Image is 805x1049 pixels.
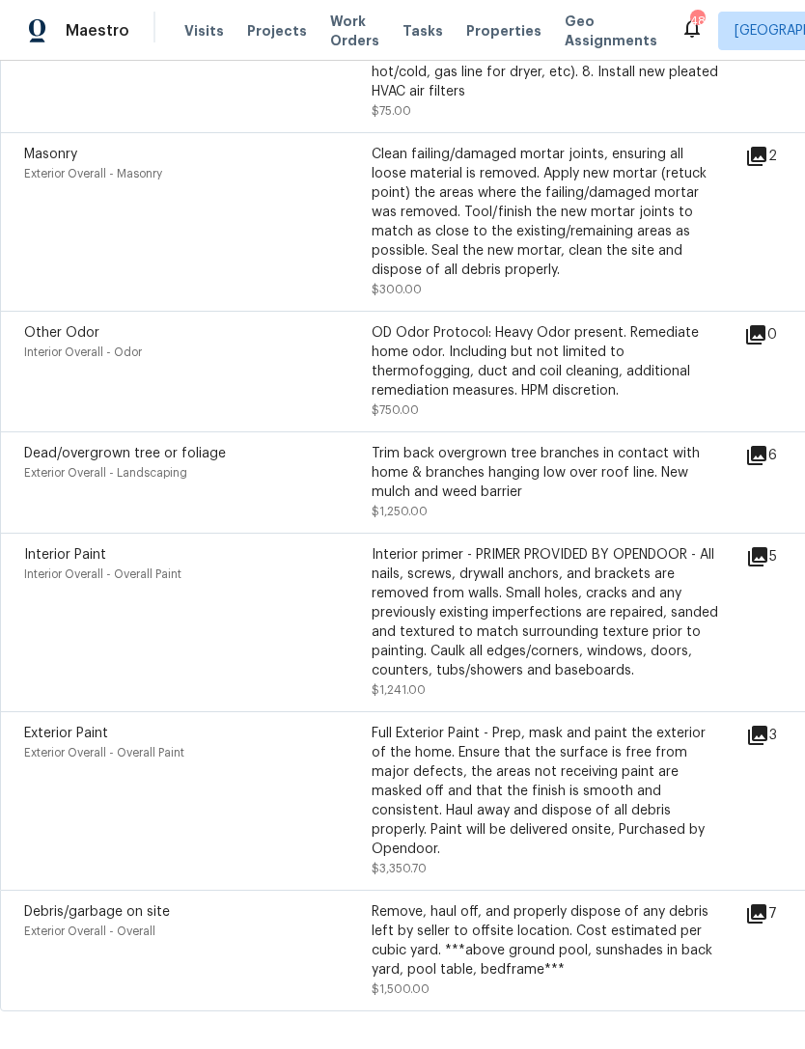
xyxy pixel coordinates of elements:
[24,548,106,562] span: Interior Paint
[66,21,129,41] span: Maestro
[24,568,181,580] span: Interior Overall - Overall Paint
[372,404,419,416] span: $750.00
[565,12,657,50] span: Geo Assignments
[372,863,427,874] span: $3,350.70
[466,21,541,41] span: Properties
[690,12,704,31] div: 48
[372,983,430,995] span: $1,500.00
[24,905,170,919] span: Debris/garbage on site
[372,145,719,280] div: Clean failing/damaged mortar joints, ensuring all loose material is removed. Apply new mortar (re...
[330,12,379,50] span: Work Orders
[24,326,99,340] span: Other Odor
[372,902,719,980] div: Remove, haul off, and properly dispose of any debris left by seller to offsite location. Cost est...
[372,545,719,680] div: Interior primer - PRIMER PROVIDED BY OPENDOOR - All nails, screws, drywall anchors, and brackets ...
[372,323,719,400] div: OD Odor Protocol: Heavy Odor present. Remediate home odor. Including but not limited to thermofog...
[24,168,162,179] span: Exterior Overall - Masonry
[372,284,422,295] span: $300.00
[24,467,187,479] span: Exterior Overall - Landscaping
[372,105,411,117] span: $75.00
[372,444,719,502] div: Trim back overgrown tree branches in contact with home & branches hanging low over roof line. New...
[247,21,307,41] span: Projects
[372,724,719,859] div: Full Exterior Paint - Prep, mask and paint the exterior of the home. Ensure that the surface is f...
[372,506,428,517] span: $1,250.00
[24,747,184,759] span: Exterior Overall - Overall Paint
[402,24,443,38] span: Tasks
[184,21,224,41] span: Visits
[24,346,142,358] span: Interior Overall - Odor
[24,148,77,161] span: Masonry
[24,925,155,937] span: Exterior Overall - Overall
[372,684,426,696] span: $1,241.00
[24,727,108,740] span: Exterior Paint
[24,447,226,460] span: Dead/overgrown tree or foliage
